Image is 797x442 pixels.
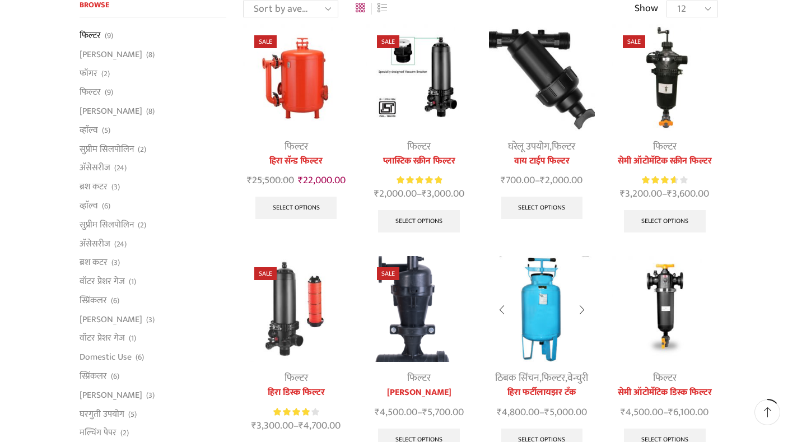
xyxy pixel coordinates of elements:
a: [PERSON_NAME] [80,45,142,64]
span: (1) [129,276,136,287]
a: फिल्टर [653,370,677,387]
span: (5) [102,125,110,136]
bdi: 4,500.00 [621,404,663,421]
span: (3) [111,257,120,268]
span: (24) [114,239,127,250]
a: फिल्टर [407,370,431,387]
a: फिल्टर [80,29,101,45]
a: [PERSON_NAME] [80,310,142,329]
span: (5) [128,409,137,420]
span: ₹ [667,185,672,202]
span: Sale [254,267,277,280]
bdi: 6,100.00 [668,404,709,421]
img: Semi Auto Matic Disc Filter [612,256,717,362]
span: (2) [120,427,129,439]
bdi: 5,700.00 [422,404,464,421]
span: ₹ [501,172,506,189]
bdi: 5,000.00 [544,404,587,421]
a: [PERSON_NAME] [80,385,142,404]
a: ब्रश कटर [80,178,108,197]
span: (3) [146,390,155,401]
img: शंकु फ़िल्टर [366,256,472,362]
bdi: 3,000.00 [422,185,464,202]
a: ब्रश कटर [80,253,108,272]
a: Domestic Use [80,348,132,367]
span: ₹ [540,172,545,189]
bdi: 3,300.00 [251,417,293,434]
span: Show [635,2,658,16]
span: – [612,187,717,202]
a: फिल्टर [653,138,677,155]
a: हिरा फर्टीलायझर टँक [489,386,595,399]
span: (2) [138,144,146,155]
span: ₹ [422,185,427,202]
span: Sale [377,35,399,48]
a: वाय टाईप फिल्टर [489,155,595,168]
select: Shop order [243,1,338,17]
a: फिल्टर [552,138,575,155]
a: Select options for “सेमी ऑटोमॅटिक स्क्रीन फिल्टर” [624,210,706,232]
bdi: 22,000.00 [298,172,346,189]
a: Select options for “प्लास्टिक स्क्रीन फिल्टर” [378,210,460,232]
img: Heera Fertilizer Tank [489,256,595,362]
a: Select options for “हिरा सॅन्ड फिल्टर” [255,197,337,219]
a: स्प्रिंकलर [80,291,107,310]
a: हिरा सॅन्ड फिल्टर [243,155,349,168]
span: (6) [111,295,119,306]
span: Sale [623,35,645,48]
img: प्लास्टिक स्क्रीन फिल्टर [366,24,472,130]
a: फिल्टर [285,370,308,387]
span: ₹ [375,404,380,421]
a: अ‍ॅसेसरीज [80,234,110,253]
span: (8) [146,49,155,61]
span: ₹ [668,404,673,421]
a: सुप्रीम सिलपोलिन [80,215,134,234]
bdi: 2,000.00 [540,172,582,189]
span: (1) [129,333,136,344]
span: ₹ [497,404,502,421]
div: , [489,139,595,155]
span: (2) [101,68,110,80]
span: – [489,173,595,188]
span: (6) [136,352,144,363]
img: Y-Type-Filter [489,24,595,130]
span: (9) [105,87,113,98]
a: वॉटर प्रेशर गेज [80,329,125,348]
bdi: 4,500.00 [375,404,417,421]
span: – [366,187,472,202]
a: [PERSON_NAME] [80,102,142,121]
span: ₹ [247,172,252,189]
a: वेन्चुरी [567,370,588,387]
span: ₹ [544,404,549,421]
bdi: 3,600.00 [667,185,709,202]
div: Rated 3.67 out of 5 [642,174,687,186]
bdi: 4,800.00 [497,404,539,421]
a: फिल्टर [407,138,431,155]
bdi: 3,200.00 [620,185,662,202]
span: ₹ [374,185,379,202]
div: Rated 4.00 out of 5 [273,406,319,418]
div: Rated 5.00 out of 5 [397,174,442,186]
span: Rated out of 5 [273,406,310,418]
span: (3) [111,182,120,193]
div: , , [489,371,595,386]
span: ₹ [298,172,303,189]
a: फिल्टर [80,83,101,102]
a: फिल्टर [542,370,565,387]
span: – [489,405,595,420]
span: (2) [138,220,146,231]
span: (24) [114,162,127,174]
a: सेमी ऑटोमॅॅटिक डिस्क फिल्टर [612,386,717,399]
span: ₹ [299,417,304,434]
a: सेमी ऑटोमॅटिक स्क्रीन फिल्टर [612,155,717,168]
a: [PERSON_NAME] [366,386,472,399]
span: ₹ [620,185,625,202]
a: स्प्रिंकलर [80,367,107,386]
bdi: 2,000.00 [374,185,417,202]
img: हिरा डिस्क फिल्टर [243,256,349,362]
a: ठिबक सिंचन [495,370,539,387]
img: Heera Sand Filter [243,24,349,130]
span: (8) [146,106,155,117]
span: Sale [377,267,399,280]
span: Rated out of 5 [642,174,675,186]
